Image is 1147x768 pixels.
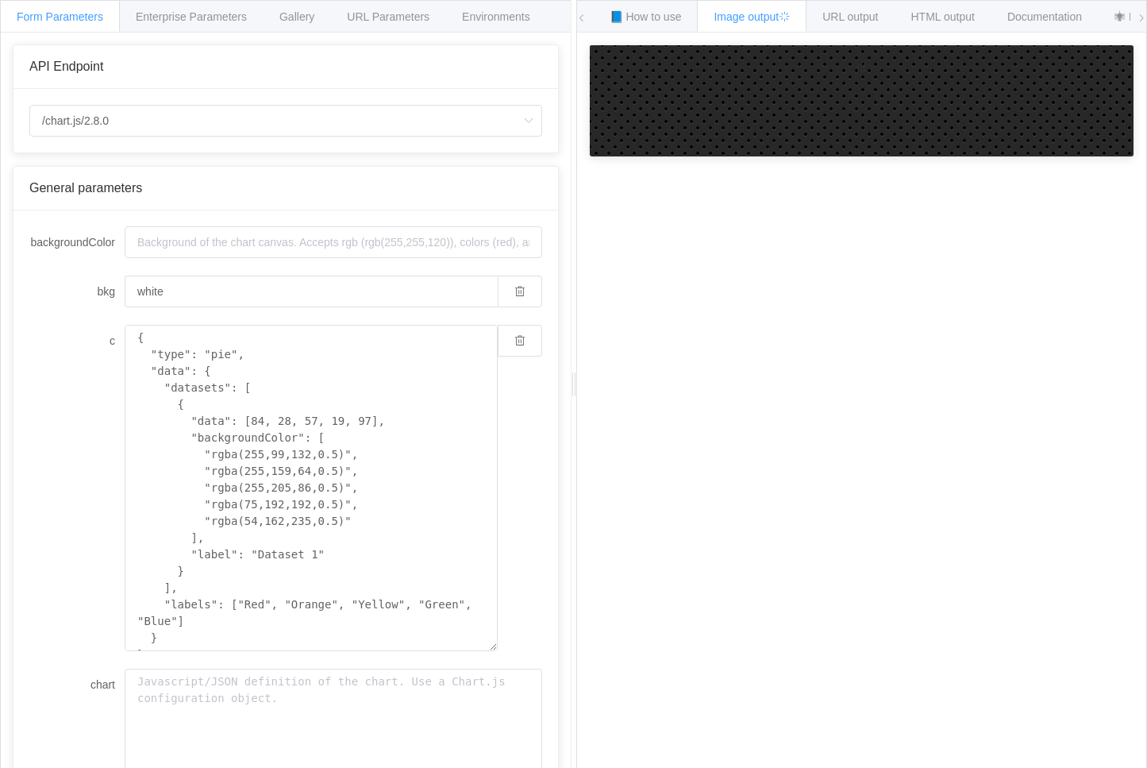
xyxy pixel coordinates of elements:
[714,10,790,23] span: Image output
[29,60,103,73] span: API Endpoint
[822,10,878,23] span: URL output
[29,325,125,357] label: c
[29,276,125,307] label: bkg
[125,226,542,258] input: Background of the chart canvas. Accepts rgb (rgb(255,255,120)), colors (red), and url-encoded hex...
[17,10,103,23] span: Form Parameters
[29,669,125,700] label: chart
[610,10,682,23] span: 📘 How to use
[29,181,142,195] span: General parameters
[462,10,530,23] span: Environments
[910,10,974,23] span: HTML output
[125,276,498,307] input: Background of the chart canvas. Accepts rgb (rgb(255,255,120)), colors (red), and url-encoded hex...
[136,10,247,23] span: Enterprise Parameters
[279,10,314,23] span: Gallery
[347,10,429,23] span: URL Parameters
[29,105,542,137] input: Select
[29,226,125,258] label: backgroundColor
[1007,10,1082,23] span: Documentation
